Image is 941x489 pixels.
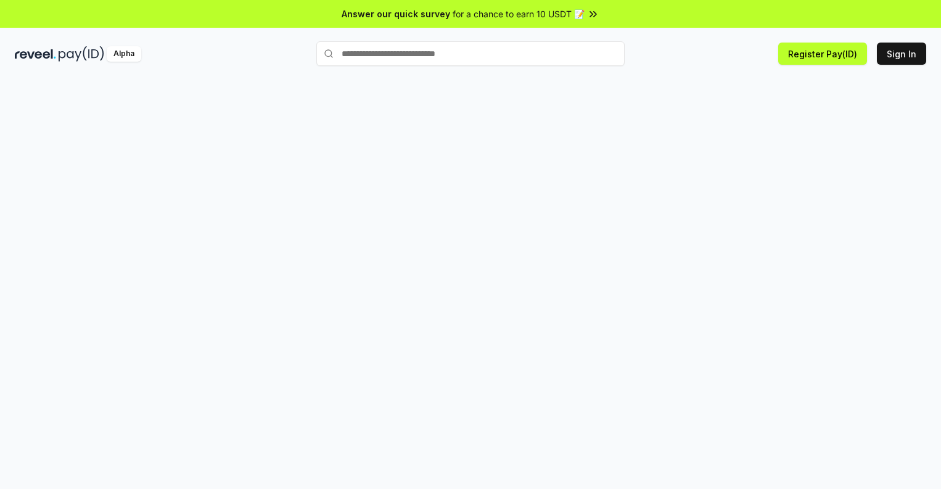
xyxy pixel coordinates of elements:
[59,46,104,62] img: pay_id
[15,46,56,62] img: reveel_dark
[877,43,926,65] button: Sign In
[342,7,450,20] span: Answer our quick survey
[453,7,585,20] span: for a chance to earn 10 USDT 📝
[778,43,867,65] button: Register Pay(ID)
[107,46,141,62] div: Alpha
